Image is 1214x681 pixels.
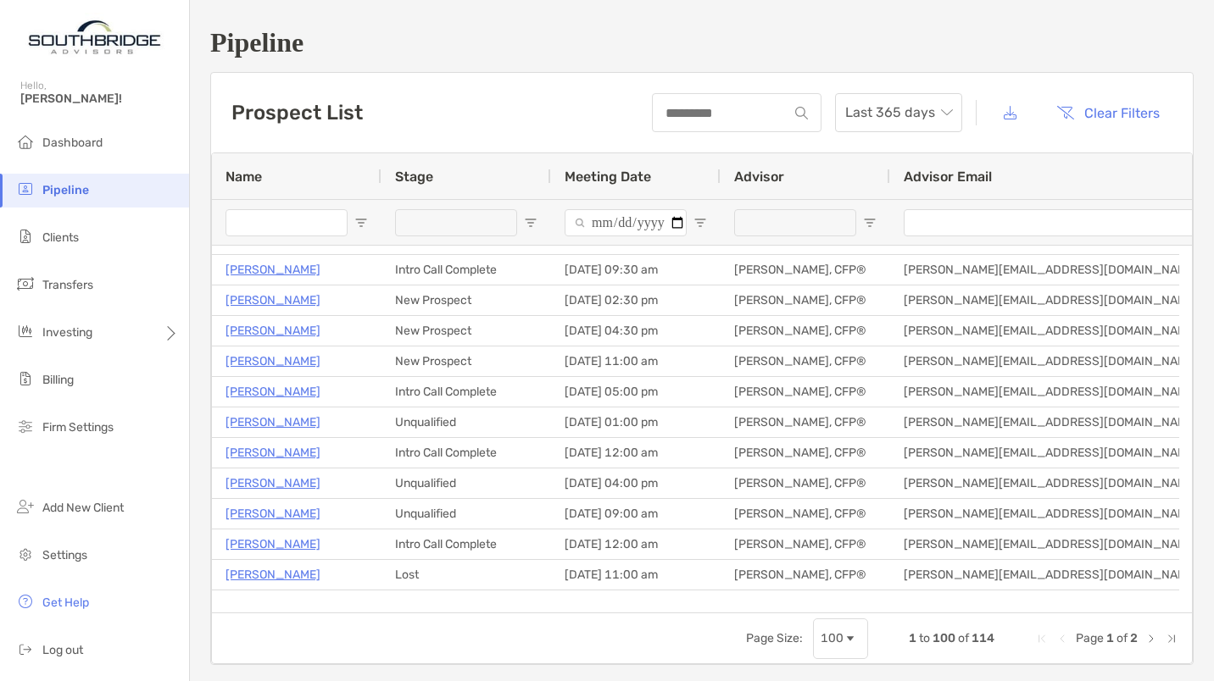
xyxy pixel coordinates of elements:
[15,321,36,341] img: investing icon
[1044,94,1172,131] button: Clear Filters
[226,290,320,311] p: [PERSON_NAME]
[354,216,368,230] button: Open Filter Menu
[42,183,89,197] span: Pipeline
[1035,632,1049,645] div: First Page
[42,278,93,292] span: Transfers
[721,560,890,590] div: [PERSON_NAME], CFP®
[551,407,721,437] div: [DATE] 01:00 pm
[226,169,262,185] span: Name
[381,529,551,559] div: Intro Call Complete
[15,416,36,436] img: firm-settings icon
[1165,632,1178,645] div: Last Page
[226,351,320,372] a: [PERSON_NAME]
[42,420,114,435] span: Firm Settings
[721,285,890,315] div: [PERSON_NAME], CFP®
[721,407,890,437] div: [PERSON_NAME], CFP®
[15,639,36,659] img: logout icon
[734,169,784,185] span: Advisor
[226,595,320,616] a: [PERSON_NAME]
[226,534,320,555] a: [PERSON_NAME]
[42,643,83,657] span: Log out
[721,377,890,407] div: [PERSON_NAME], CFP®
[381,285,551,315] div: New Prospect
[381,468,551,498] div: Unqualified
[551,499,721,529] div: [DATE] 09:00 am
[551,560,721,590] div: [DATE] 11:00 am
[933,631,955,645] span: 100
[15,368,36,389] img: billing icon
[226,473,320,494] a: [PERSON_NAME]
[904,169,992,185] span: Advisor Email
[746,631,803,645] div: Page Size:
[551,468,721,498] div: [DATE] 04:00 pm
[565,209,687,236] input: Meeting Date Filter Input
[381,560,551,590] div: Lost
[381,346,551,376] div: New Prospect
[551,529,721,559] div: [DATE] 12:00 am
[15,544,36,564] img: settings icon
[1055,632,1069,645] div: Previous Page
[551,255,721,285] div: [DATE] 09:30 am
[551,438,721,468] div: [DATE] 12:00 am
[551,285,721,315] div: [DATE] 02:30 pm
[524,216,537,230] button: Open Filter Menu
[863,216,877,230] button: Open Filter Menu
[721,316,890,346] div: [PERSON_NAME], CFP®
[226,259,320,280] a: [PERSON_NAME]
[909,631,916,645] span: 1
[226,412,320,433] p: [PERSON_NAME]
[226,320,320,341] a: [PERSON_NAME]
[15,131,36,152] img: dashboard icon
[565,169,651,185] span: Meeting Date
[42,325,92,340] span: Investing
[551,377,721,407] div: [DATE] 05:00 pm
[721,529,890,559] div: [PERSON_NAME], CFP®
[693,216,707,230] button: Open Filter Menu
[721,346,890,376] div: [PERSON_NAME], CFP®
[381,407,551,437] div: Unqualified
[226,209,348,236] input: Name Filter Input
[395,169,433,185] span: Stage
[42,548,87,562] span: Settings
[721,438,890,468] div: [PERSON_NAME], CFP®
[15,226,36,246] img: clients icon
[381,499,551,529] div: Unqualified
[721,255,890,285] div: [PERSON_NAME], CFP®
[919,631,930,645] span: to
[210,27,1194,58] h1: Pipeline
[42,230,79,245] span: Clients
[1117,631,1128,645] span: of
[226,564,320,585] a: [PERSON_NAME]
[15,179,36,199] img: pipeline icon
[381,316,551,346] div: New Prospect
[381,377,551,407] div: Intro Call Complete
[42,136,103,150] span: Dashboard
[721,468,890,498] div: [PERSON_NAME], CFP®
[20,91,179,106] span: [PERSON_NAME]!
[1076,631,1104,645] span: Page
[381,438,551,468] div: Intro Call Complete
[15,591,36,612] img: get-help icon
[226,381,320,402] a: [PERSON_NAME]
[845,94,952,131] span: Last 365 days
[226,503,320,524] a: [PERSON_NAME]
[231,101,363,125] h3: Prospect List
[42,595,89,610] span: Get Help
[1130,631,1138,645] span: 2
[551,346,721,376] div: [DATE] 11:00 am
[721,499,890,529] div: [PERSON_NAME], CFP®
[1106,631,1114,645] span: 1
[381,255,551,285] div: Intro Call Complete
[958,631,969,645] span: of
[226,442,320,463] a: [PERSON_NAME]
